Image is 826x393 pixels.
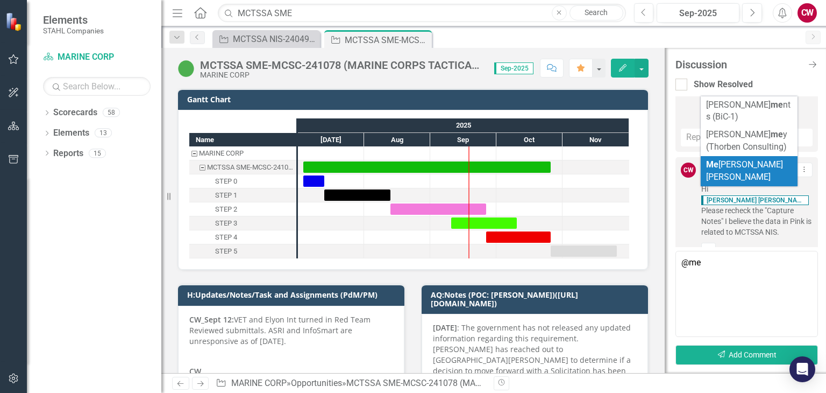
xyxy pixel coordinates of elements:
small: STAHL Companies [43,26,104,35]
div: STEP 2 [215,202,237,216]
b: me [771,100,783,110]
div: Reply... [681,129,813,146]
div: MARINE CORP [200,71,483,79]
h3: AQ:Notes (POC: [PERSON_NAME])([URL][DOMAIN_NAME]) [431,291,643,307]
div: MCTSSA SME-MCSC-241078 (MARINE CORPS TACTICAL SYSTEMS SUPPORT ACTIVITY SUBJECT MATTER EXPERTS) [189,160,296,174]
h3: H:Updates/Notes/Task and Assignments (PdM/PM) [187,291,399,299]
div: Task: Start date: 2025-07-03 End date: 2025-07-13 [303,176,324,187]
strong: [DATE] [433,322,457,333]
a: MCTSSA NIS-240491: MARINE CORPS TACTICAL SYSTEMS SUPPORT ACTIVITY NETWORK INFRASTRUCTURE SERVICES [215,32,317,46]
div: MCTSSA SME-MCSC-241078 (MARINE CORPS TACTICAL SYSTEMS SUPPORT ACTIVITY SUBJECT MATTER EXPERTS) [207,160,293,174]
div: 13 [95,129,112,138]
button: Sep-2025 [657,3,739,23]
textarea: @me [675,251,818,337]
div: Task: Start date: 2025-07-03 End date: 2025-10-26 [189,160,296,174]
a: Search [569,5,623,20]
div: Name [189,133,296,146]
div: Task: Start date: 2025-09-10 End date: 2025-10-10 [189,216,296,230]
span: Sep-2025 [494,62,533,74]
b: Me [706,159,718,170]
div: MCTSSA SME-MCSC-241078 (MARINE CORPS TACTICAL SYSTEMS SUPPORT ACTIVITY SUBJECT MATTER EXPERTS) [346,378,800,388]
input: Search ClearPoint... [218,4,625,23]
div: Task: Start date: 2025-07-13 End date: 2025-08-13 [189,188,296,202]
span: [PERSON_NAME] [PERSON_NAME] [706,159,783,182]
div: Task: Start date: 2025-08-13 End date: 2025-09-26 [189,202,296,216]
div: STEP 1 [215,188,237,202]
div: STEP 5 [189,244,296,258]
div: Task: Start date: 2025-08-13 End date: 2025-09-26 [390,203,486,215]
button: Add Comment [675,345,818,365]
div: Aug [364,133,430,147]
div: STEP 2 [189,202,296,216]
div: STEP 4 [215,230,237,244]
div: STEP 5 [215,244,237,258]
div: 58 [103,108,120,117]
div: Show Resolved [694,79,753,91]
img: ClearPoint Strategy [5,12,24,31]
div: Oct [496,133,562,147]
div: Open Intercom Messenger [789,356,815,382]
a: MARINE CORP [43,51,151,64]
span: [PERSON_NAME] y (Thorben Consulting) [706,129,787,152]
div: MARINE CORP [199,146,244,160]
div: Task: Start date: 2025-09-10 End date: 2025-10-10 [451,217,517,229]
div: STEP 3 [189,216,296,230]
div: Jul [298,133,364,147]
strong: CW [189,366,201,376]
div: MCTSSA NIS-240491: MARINE CORPS TACTICAL SYSTEMS SUPPORT ACTIVITY NETWORK INFRASTRUCTURE SERVICES [233,32,317,46]
span: Elements [43,13,104,26]
div: Task: MARINE CORP Start date: 2025-07-03 End date: 2025-07-04 [189,146,296,160]
a: Reports [53,148,83,160]
div: 2025 [298,118,629,132]
a: Elements [53,127,89,139]
div: Sep [430,133,496,147]
a: MARINE CORP [231,378,287,388]
h3: Gantt Chart [187,95,643,103]
div: MCTSSA SME-MCSC-241078 (MARINE CORPS TACTICAL SYSTEMS SUPPORT ACTIVITY SUBJECT MATTER EXPERTS) [345,33,429,47]
span: Hi Please recheck the "Capture Notes" I believe the data in Pink is related to MCTSSA NIS. [701,184,813,237]
div: » » [216,377,486,390]
div: STEP 4 [189,230,296,244]
strong: CW_Sept 12: [189,314,234,325]
b: me [771,129,783,139]
p: VET and Elyon Int turned in Red Team Reviewed submittals. ASRI and InfoSmart are unresponsive as ... [189,314,393,349]
span: [PERSON_NAME] nts (BiC-1) [706,100,791,122]
div: Task: Start date: 2025-09-26 End date: 2025-10-26 [189,230,296,244]
div: CW [681,163,696,178]
div: STEP 0 [189,174,296,188]
a: Scorecards [53,107,97,119]
div: MCTSSA SME-MCSC-241078 (MARINE CORPS TACTICAL SYSTEMS SUPPORT ACTIVITY SUBJECT MATTER EXPERTS) [200,59,483,71]
div: Task: Start date: 2025-09-26 End date: 2025-10-26 [486,231,551,243]
div: MARINE CORP [189,146,296,160]
div: Sep-2025 [660,7,736,20]
div: Task: Start date: 2025-10-26 End date: 2025-11-25 [551,245,617,257]
div: Task: Start date: 2025-07-03 End date: 2025-10-26 [303,162,551,173]
div: Task: Start date: 2025-07-13 End date: 2025-08-13 [324,190,390,201]
div: Task: Start date: 2025-07-03 End date: 2025-07-13 [189,174,296,188]
img: Active [177,60,195,77]
div: 15 [89,149,106,158]
div: STEP 0 [215,174,237,188]
div: STEP 3 [215,216,237,230]
div: Nov [562,133,629,147]
input: Search Below... [43,77,151,96]
div: STEP 1 [189,188,296,202]
button: CW [797,3,817,23]
a: Opportunities [291,378,342,388]
div: Discussion [675,59,802,71]
span: [PERSON_NAME] [PERSON_NAME] [701,195,809,205]
div: Task: Start date: 2025-10-26 End date: 2025-11-25 [189,244,296,258]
